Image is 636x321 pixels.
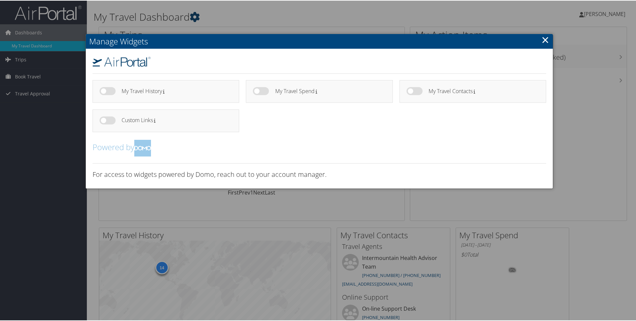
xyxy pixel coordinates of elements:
[134,139,151,156] img: domo-logo.png
[429,88,534,93] h4: My Travel Contacts
[122,88,227,93] h4: My Travel History
[541,32,549,46] a: Close
[93,56,151,66] img: airportal-logo.png
[86,33,553,48] h2: Manage Widgets
[93,169,546,179] h3: For access to widgets powered by Domo, reach out to your account manager.
[93,139,546,156] h2: Powered by
[275,88,381,93] h4: My Travel Spend
[122,117,227,122] h4: Custom Links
